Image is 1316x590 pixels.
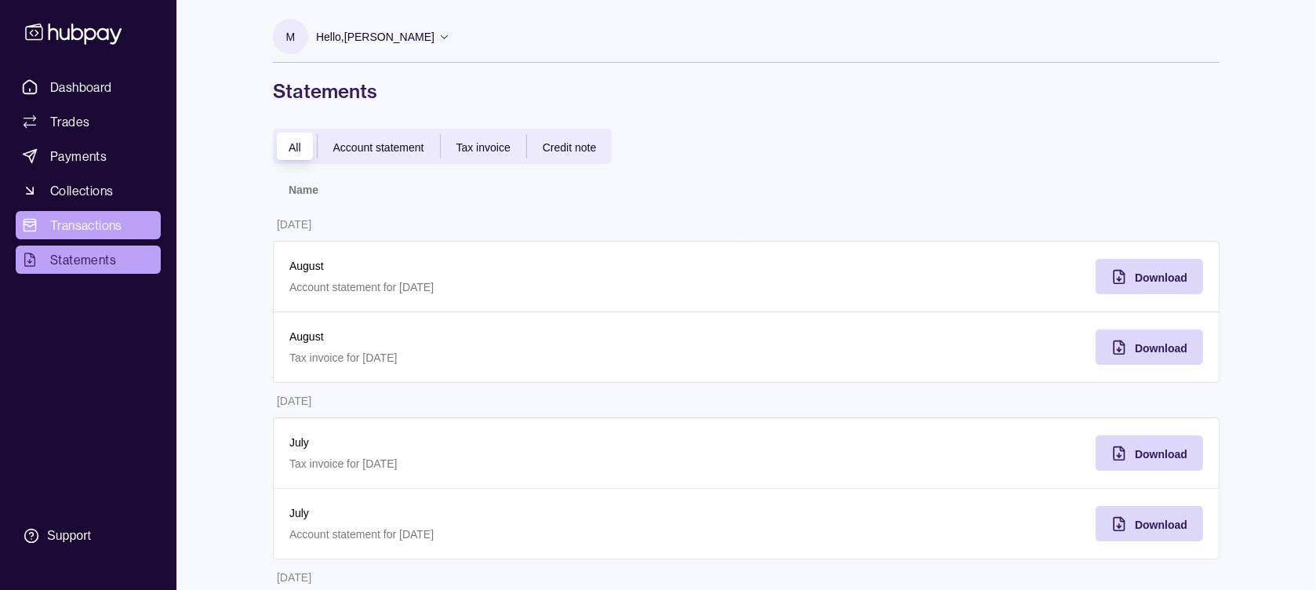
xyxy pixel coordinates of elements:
p: August [289,328,731,345]
span: All [289,141,301,154]
a: Statements [16,246,161,274]
span: Download [1135,448,1187,461]
p: July [289,504,731,522]
a: Transactions [16,211,161,239]
span: Credit note [543,141,596,154]
p: [DATE] [277,218,311,231]
a: Payments [16,142,161,170]
span: Tax invoice [456,141,511,154]
p: Account statement for [DATE] [289,526,731,543]
span: Payments [50,147,107,166]
p: Account statement for [DATE] [289,279,731,296]
p: [DATE] [277,571,311,584]
p: Name [289,184,318,196]
span: Dashboard [50,78,112,97]
span: Transactions [50,216,122,235]
a: Collections [16,177,161,205]
button: Download [1096,259,1203,294]
p: Tax invoice for [DATE] [289,349,731,366]
h1: Statements [273,78,1220,104]
button: Download [1096,435,1203,471]
div: Support [47,527,91,544]
div: documentTypes [273,129,612,164]
a: Trades [16,107,161,136]
p: Hello, [PERSON_NAME] [316,28,434,46]
span: Account statement [333,141,424,154]
span: Download [1135,342,1187,355]
p: July [289,434,731,451]
button: Download [1096,330,1203,365]
span: Statements [50,250,116,269]
span: Download [1135,519,1187,531]
p: M [286,28,296,46]
p: Tax invoice for [DATE] [289,455,731,472]
button: Download [1096,506,1203,541]
span: Download [1135,271,1187,284]
a: Dashboard [16,73,161,101]
a: Support [16,519,161,552]
p: [DATE] [277,395,311,407]
p: August [289,257,731,275]
span: Trades [50,112,89,131]
span: Collections [50,181,113,200]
